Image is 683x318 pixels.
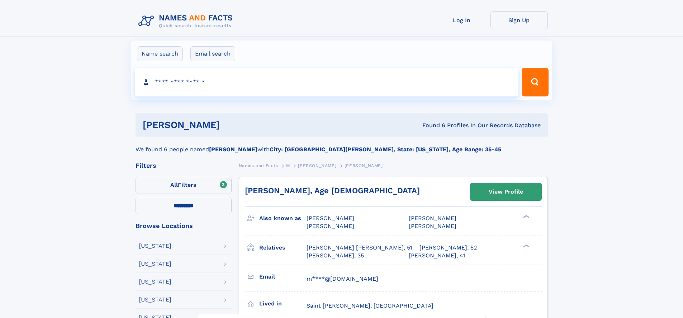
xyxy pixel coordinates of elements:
[307,302,433,309] span: Saint [PERSON_NAME], [GEOGRAPHIC_DATA]
[259,271,307,283] h3: Email
[409,215,456,222] span: [PERSON_NAME]
[135,68,519,96] input: search input
[136,223,232,229] div: Browse Locations
[321,122,541,129] div: Found 6 Profiles In Our Records Database
[139,243,171,249] div: [US_STATE]
[259,298,307,310] h3: Lived in
[259,212,307,224] h3: Also known as
[190,46,235,61] label: Email search
[239,161,278,170] a: Names and Facts
[298,161,336,170] a: [PERSON_NAME]
[307,223,354,229] span: [PERSON_NAME]
[433,11,490,29] a: Log In
[143,120,321,129] h1: [PERSON_NAME]
[286,161,290,170] a: M
[136,162,232,169] div: Filters
[270,146,501,153] b: City: [GEOGRAPHIC_DATA][PERSON_NAME], State: [US_STATE], Age Range: 35-45
[470,183,541,200] a: View Profile
[139,279,171,285] div: [US_STATE]
[307,215,354,222] span: [PERSON_NAME]
[136,177,232,194] label: Filters
[521,214,530,219] div: ❯
[521,243,530,248] div: ❯
[137,46,183,61] label: Name search
[136,11,239,31] img: Logo Names and Facts
[286,163,290,168] span: M
[345,163,383,168] span: [PERSON_NAME]
[139,297,171,303] div: [US_STATE]
[409,223,456,229] span: [PERSON_NAME]
[139,261,171,267] div: [US_STATE]
[307,252,364,260] a: [PERSON_NAME], 35
[490,11,548,29] a: Sign Up
[209,146,257,153] b: [PERSON_NAME]
[419,244,477,252] a: [PERSON_NAME], 52
[136,137,548,154] div: We found 6 people named with .
[298,163,336,168] span: [PERSON_NAME]
[307,244,412,252] a: [PERSON_NAME] [PERSON_NAME], 51
[245,186,420,195] a: [PERSON_NAME], Age [DEMOGRAPHIC_DATA]
[409,252,465,260] a: [PERSON_NAME], 41
[489,184,523,200] div: View Profile
[522,68,548,96] button: Search Button
[259,242,307,254] h3: Relatives
[170,181,178,188] span: All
